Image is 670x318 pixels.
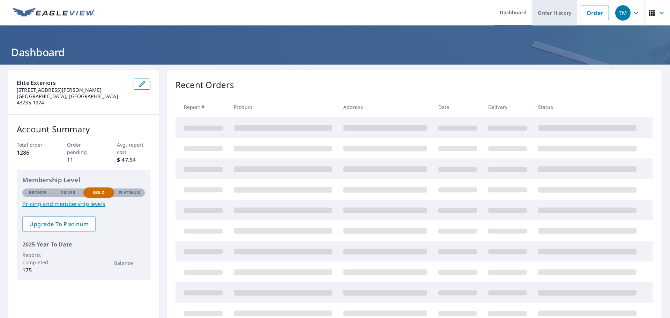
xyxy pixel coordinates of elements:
[581,6,609,20] a: Order
[29,190,46,196] p: Bronze
[433,97,483,117] th: Date
[61,190,76,196] p: Silver
[67,141,100,156] p: Order pending
[176,97,228,117] th: Report #
[22,216,96,232] a: Upgrade To Platinum
[22,175,145,185] p: Membership Level
[17,87,128,93] p: [STREET_ADDRESS][PERSON_NAME]
[13,8,95,18] img: EV Logo
[338,97,433,117] th: Address
[117,156,150,164] p: $ 47.54
[22,200,145,208] a: Pricing and membership levels
[228,97,338,117] th: Product
[17,93,128,106] p: [GEOGRAPHIC_DATA], [GEOGRAPHIC_DATA] 43235-1924
[17,79,128,87] p: Elite Exteriors
[22,266,53,274] p: 175
[28,220,90,228] span: Upgrade To Platinum
[117,141,150,156] p: Avg. report cost
[533,97,642,117] th: Status
[8,45,662,59] h1: Dashboard
[17,123,150,135] p: Account Summary
[67,156,100,164] p: 11
[22,240,145,249] p: 2025 Year To Date
[17,141,50,148] p: Total order
[17,148,50,157] p: 1286
[615,5,631,21] div: TM
[93,190,105,196] p: Gold
[176,79,234,91] p: Recent Orders
[114,259,145,267] p: Balance
[22,251,53,266] p: Reports Completed
[483,97,533,117] th: Delivery
[119,190,141,196] p: Platinum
